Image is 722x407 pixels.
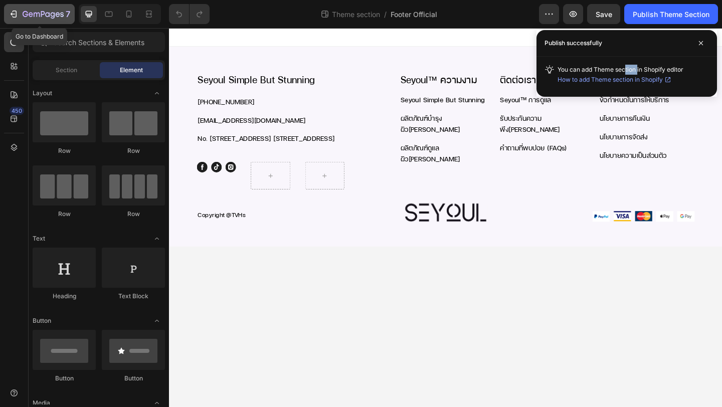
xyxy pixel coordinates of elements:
div: Publish Theme Section [633,9,709,20]
span: How to add Theme section in Shopify [558,75,663,85]
p: Publish successfully [545,38,602,48]
p: ผลิตภัณฑ์ดูแลผิว[PERSON_NAME] [252,124,354,148]
p: 7 [66,8,70,20]
div: Text Block [102,292,165,301]
span: Section [56,66,77,75]
span: Theme section [330,9,382,20]
span: You can add Theme section in Shopify editor [558,66,683,85]
a: นโยบายความเป็นส่วนตัว [468,133,541,143]
div: Undo/Redo [169,4,210,24]
img: Alt Image [529,199,549,211]
button: Publish Theme Section [624,4,718,24]
div: Button [33,374,96,383]
button: Save [587,4,620,24]
span: Toggle open [149,231,165,247]
input: Search Sections & Elements [33,32,165,52]
div: Row [33,210,96,219]
h2: ติดต่อเรา [359,44,463,67]
h2: นโยบาย [467,44,572,67]
p: ผลิตภัณฑ์บำรุงผิว[PERSON_NAME] [252,92,354,116]
span: Save [596,10,612,19]
img: Alt Image [460,199,479,211]
div: Row [102,146,165,155]
span: Button [33,316,51,325]
div: Row [33,146,96,155]
img: Alt Image [483,199,502,210]
div: 450 [10,107,24,115]
span: Text [33,234,45,243]
img: Alt Image [506,199,525,210]
img: Alt Image [553,199,572,211]
p: คำถามที่พบบ่อย (FAQs) [360,124,462,136]
span: Layout [33,89,52,98]
a: ข้อกำหนดในการให้บริการ [468,73,544,83]
h2: Seyoul™ ความงาม [251,44,355,67]
span: Footer Official [391,9,437,20]
div: Button [102,374,165,383]
span: Element [120,66,143,75]
img: gempages_510121071932867757-080b38bd-6108-4d49-a2c4-4ec1144373b3.png [256,190,346,211]
p: Copyright @TVHs [31,197,207,210]
a: นโยบายการคืนเงิน [468,93,523,103]
div: Row [102,210,165,219]
a: นโยบายการจัดส่ง [468,113,520,123]
span: / [384,9,387,20]
p: Seyoul™ การดูแล [360,72,462,84]
span: Toggle open [149,85,165,101]
span: Toggle open [149,313,165,329]
button: 7 [4,4,75,24]
iframe: Design area [169,28,722,407]
div: Heading [33,292,96,301]
div: Seyoul Simple But Stunning [251,71,355,85]
p: รับประกันความพึง[PERSON_NAME] [360,92,462,116]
